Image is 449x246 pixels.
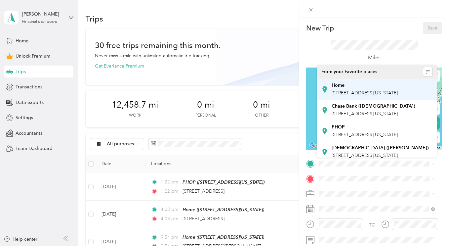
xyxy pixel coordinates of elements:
strong: [DEMOGRAPHIC_DATA] ([PERSON_NAME]) [332,145,429,151]
span: [STREET_ADDRESS][US_STATE] [332,111,398,117]
strong: Home [332,82,345,88]
span: From your Favorite places [321,69,377,75]
strong: PHOP [332,124,345,130]
strong: Chase Bank ([DEMOGRAPHIC_DATA]) [332,103,415,109]
div: TO [369,221,376,228]
iframe: Everlance-gr Chat Button Frame [412,209,449,246]
img: Google [308,142,330,150]
span: [STREET_ADDRESS][US_STATE] [332,153,398,158]
span: [STREET_ADDRESS][US_STATE] [332,90,398,96]
p: New Trip [306,24,334,33]
a: Open this area in Google Maps (opens a new window) [308,142,330,150]
span: [STREET_ADDRESS][US_STATE] [332,132,398,137]
p: Miles [368,54,381,62]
